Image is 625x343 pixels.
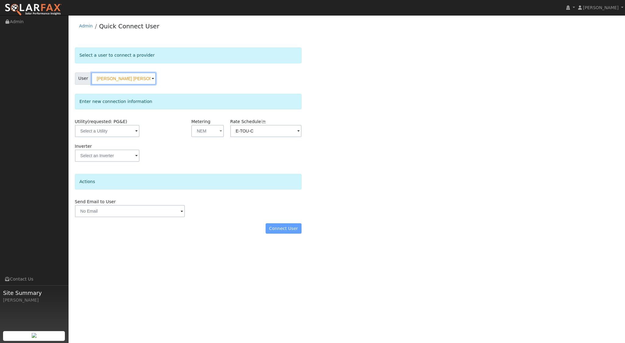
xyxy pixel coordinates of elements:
[191,125,224,137] button: NEM
[75,48,302,63] div: Select a user to connect a provider
[87,119,127,124] span: (requested: PG&E)
[91,72,156,85] input: Select a User
[32,333,37,338] img: retrieve
[3,297,65,303] div: [PERSON_NAME]
[191,118,210,125] label: Metering
[75,143,92,150] label: Inverter
[75,118,127,125] label: Utility
[5,3,62,16] img: SolarFax
[75,150,139,162] input: Select an Inverter
[75,72,92,85] span: User
[3,289,65,297] span: Site Summary
[75,174,302,189] div: Actions
[75,199,116,205] label: Send Email to User
[99,23,159,30] a: Quick Connect User
[79,23,93,28] a: Admin
[583,5,619,10] span: [PERSON_NAME]
[75,125,139,137] input: Select a Utility
[75,205,185,217] input: No Email
[75,94,302,109] div: Enter new connection information
[230,118,267,125] label: Rate Schedule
